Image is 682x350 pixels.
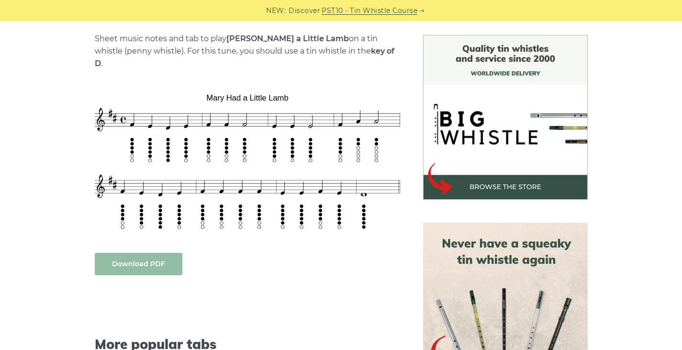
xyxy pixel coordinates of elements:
[266,5,286,16] span: NEW:
[322,5,417,16] a: PST10 - Tin Whistle Course
[226,34,349,43] strong: [PERSON_NAME] a Little Lamb
[95,33,400,70] p: Sheet music notes and tab to play on a tin whistle (penny whistle). For this tune, you should use...
[95,253,182,275] a: Download PDF
[289,5,320,16] span: Discover
[95,90,400,233] img: Mary Had a Little Lamb Tin Whistle Tab & Sheet Music
[423,35,588,200] img: BigWhistle Tin Whistle Store
[95,46,394,68] strong: key of D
